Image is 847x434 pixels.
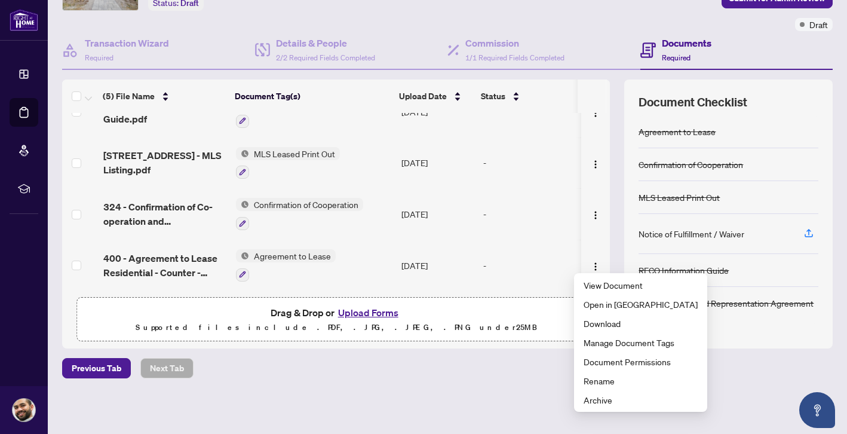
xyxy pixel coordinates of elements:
[483,259,576,272] div: -
[465,36,564,50] h4: Commission
[591,262,600,271] img: Logo
[103,251,226,280] span: 400 - Agreement to Lease Residential - Counter - Signed.pdf
[465,53,564,62] span: 1/1 Required Fields Completed
[236,249,249,262] img: Status Icon
[236,147,340,179] button: Status IconMLS Leased Print Out
[249,198,363,211] span: Confirmation of Cooperation
[84,320,588,335] p: Supported files include .PDF, .JPG, .JPEG, .PNG under 25 MB
[276,36,375,50] h4: Details & People
[397,240,478,291] td: [DATE]
[476,80,578,113] th: Status
[639,125,716,138] div: Agreement to Lease
[586,256,605,275] button: Logo
[591,160,600,169] img: Logo
[85,53,113,62] span: Required
[584,279,698,292] span: View Document
[249,147,340,160] span: MLS Leased Print Out
[10,9,38,31] img: logo
[103,148,226,177] span: [STREET_ADDRESS] - MLS Listing.pdf
[584,355,698,368] span: Document Permissions
[140,358,194,378] button: Next Tab
[639,94,747,111] span: Document Checklist
[249,249,336,262] span: Agreement to Lease
[334,305,402,320] button: Upload Forms
[62,358,131,378] button: Previous Tab
[639,264,729,277] div: RECO Information Guide
[103,200,226,228] span: 324 - Confirmation of Co-operation and Representation TenantLandlord.pdf
[481,90,505,103] span: Status
[236,147,249,160] img: Status Icon
[271,305,402,320] span: Drag & Drop or
[13,399,35,421] img: Profile Icon
[483,207,576,221] div: -
[98,80,230,113] th: (5) File Name
[662,53,691,62] span: Required
[591,210,600,220] img: Logo
[584,374,698,387] span: Rename
[584,393,698,407] span: Archive
[72,359,121,378] span: Previous Tab
[591,108,600,118] img: Logo
[236,198,363,230] button: Status IconConfirmation of Cooperation
[85,36,169,50] h4: Transaction Wizard
[236,249,336,282] button: Status IconAgreement to Lease
[77,298,595,342] span: Drag & Drop orUpload FormsSupported files include .PDF, .JPG, .JPEG, .PNG under25MB
[399,90,447,103] span: Upload Date
[483,156,576,169] div: -
[394,80,475,113] th: Upload Date
[586,153,605,172] button: Logo
[639,158,743,171] div: Confirmation of Cooperation
[584,298,698,311] span: Open in [GEOGRAPHIC_DATA]
[103,90,155,103] span: (5) File Name
[584,317,698,330] span: Download
[584,336,698,349] span: Manage Document Tags
[639,227,744,240] div: Notice of Fulfillment / Waiver
[639,297,814,310] div: Tenant Designated Representation Agreement
[230,80,395,113] th: Document Tag(s)
[662,36,711,50] h4: Documents
[276,53,375,62] span: 2/2 Required Fields Completed
[397,137,478,189] td: [DATE]
[799,392,835,428] button: Open asap
[397,188,478,240] td: [DATE]
[639,191,720,204] div: MLS Leased Print Out
[809,18,828,31] span: Draft
[236,198,249,211] img: Status Icon
[586,204,605,224] button: Logo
